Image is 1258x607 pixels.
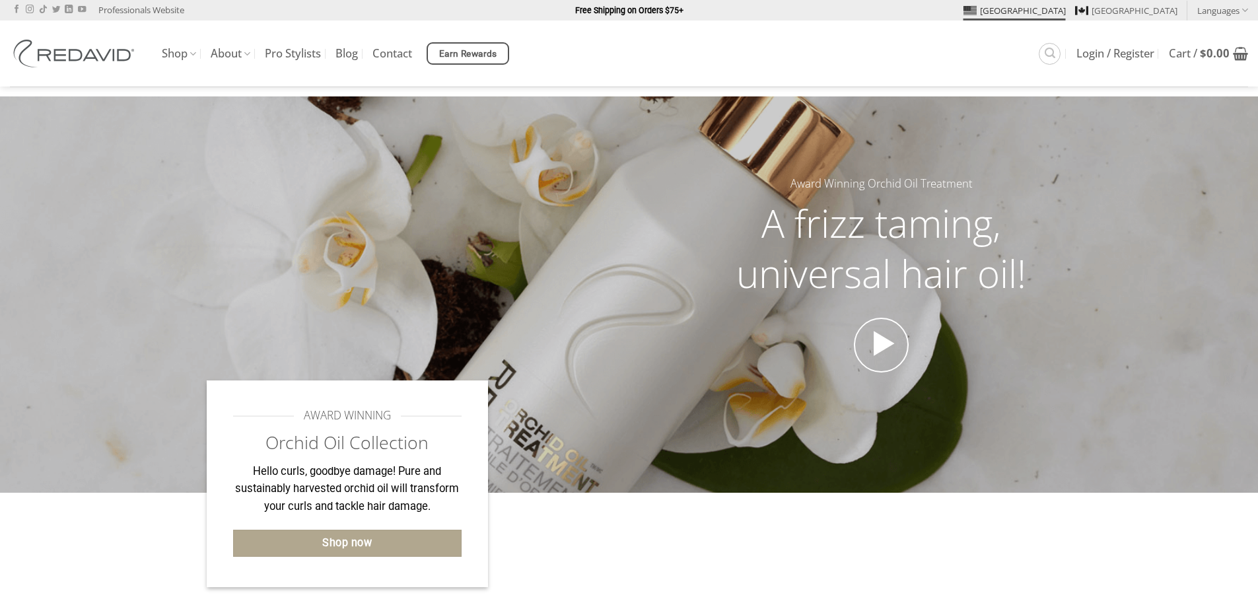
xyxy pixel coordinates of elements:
[65,5,73,15] a: Follow on LinkedIn
[1039,43,1061,65] a: Search
[265,42,321,65] a: Pro Stylists
[711,175,1052,193] h5: Award Winning Orchid Oil Treatment
[13,5,20,15] a: Follow on Facebook
[39,5,47,15] a: Follow on TikTok
[1200,46,1230,61] bdi: 0.00
[322,534,372,552] span: Shop now
[372,42,412,65] a: Contact
[10,40,142,67] img: REDAVID Salon Products | United States
[1169,48,1230,59] span: Cart /
[162,41,196,67] a: Shop
[26,5,34,15] a: Follow on Instagram
[233,463,462,516] p: Hello curls, goodbye damage! Pure and sustainably harvested orchid oil will transform your curls ...
[1200,46,1206,61] span: $
[854,318,909,373] a: Open video in lightbox
[1076,42,1154,65] a: Login / Register
[963,1,1066,20] a: [GEOGRAPHIC_DATA]
[1075,1,1177,20] a: [GEOGRAPHIC_DATA]
[439,47,497,61] span: Earn Rewards
[52,5,60,15] a: Follow on Twitter
[427,42,509,65] a: Earn Rewards
[211,41,250,67] a: About
[233,431,462,454] h2: Orchid Oil Collection
[575,5,683,15] strong: Free Shipping on Orders $75+
[1076,48,1154,59] span: Login / Register
[78,5,86,15] a: Follow on YouTube
[335,42,358,65] a: Blog
[233,530,462,557] a: Shop now
[304,407,391,425] span: AWARD WINNING
[1169,39,1248,68] a: View cart
[1197,1,1248,20] a: Languages
[711,198,1052,298] h2: A frizz taming, universal hair oil!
